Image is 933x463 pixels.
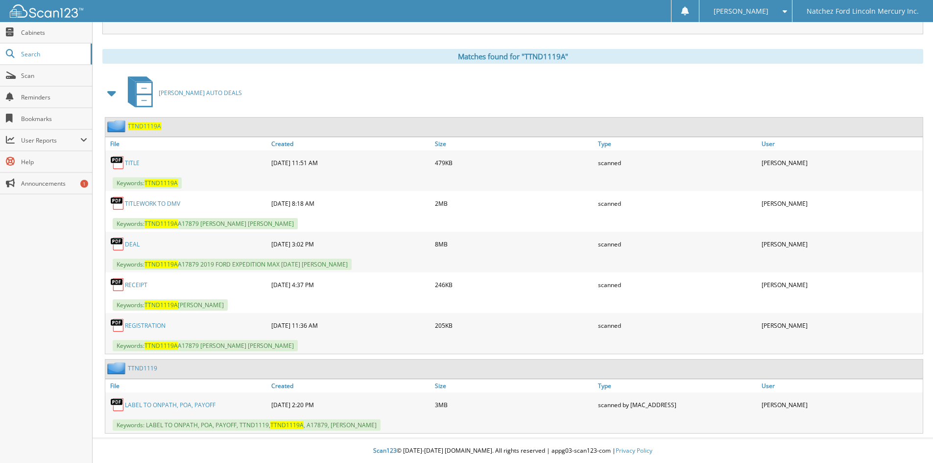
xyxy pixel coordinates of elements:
img: PDF.png [110,277,125,292]
a: LABEL TO ONPATH, POA, PAYOFF [125,401,215,409]
a: Privacy Policy [616,446,652,455]
a: RECEIPT [125,281,147,289]
div: [DATE] 11:36 AM [269,316,432,335]
div: [PERSON_NAME] [759,316,923,335]
div: 205KB [432,316,596,335]
img: PDF.png [110,196,125,211]
a: Created [269,379,432,392]
span: [PERSON_NAME] AUTO DEALS [159,89,242,97]
a: DEAL [125,240,140,248]
span: Search [21,50,86,58]
div: [PERSON_NAME] [759,395,923,414]
span: Announcements [21,179,87,188]
a: Created [269,137,432,150]
div: [PERSON_NAME] [759,194,923,213]
a: File [105,137,269,150]
div: 2MB [432,194,596,213]
div: scanned [596,275,759,294]
a: Size [432,379,596,392]
span: TTND1119A [144,301,178,309]
span: Keywords: A17879 [PERSON_NAME] [PERSON_NAME] [113,340,298,351]
a: TTND1119 [128,364,157,372]
span: Scan123 [373,446,397,455]
img: PDF.png [110,318,125,333]
span: TTND1119A [144,219,178,228]
span: Keywords: [113,177,182,189]
div: Matches found for "TTND1119A" [102,49,923,64]
span: Help [21,158,87,166]
a: TTND1119A [128,122,161,130]
span: Keywords: LABEL TO ONPATH, POA, PAYOFF, TTND1119, , A17879, [PERSON_NAME] [113,419,381,431]
div: [DATE] 8:18 AM [269,194,432,213]
span: Cabinets [21,28,87,37]
a: User [759,137,923,150]
div: [PERSON_NAME] [759,234,923,254]
div: [DATE] 3:02 PM [269,234,432,254]
div: [PERSON_NAME] [759,275,923,294]
span: TTND1119A [144,260,178,268]
a: File [105,379,269,392]
div: 246KB [432,275,596,294]
span: User Reports [21,136,80,145]
span: Bookmarks [21,115,87,123]
div: 8MB [432,234,596,254]
div: scanned [596,194,759,213]
a: Type [596,379,759,392]
div: [PERSON_NAME] [759,153,923,172]
span: Scan [21,72,87,80]
span: TTND1119A [144,179,178,187]
div: 1 [80,180,88,188]
div: 479KB [432,153,596,172]
div: 3MB [432,395,596,414]
a: TITLEWORK TO DMV [125,199,180,208]
div: [DATE] 11:51 AM [269,153,432,172]
img: folder2.png [107,362,128,374]
div: [DATE] 4:37 PM [269,275,432,294]
span: [PERSON_NAME] [714,8,768,14]
span: TTND1119A [270,421,304,429]
span: Keywords: [PERSON_NAME] [113,299,228,311]
img: folder2.png [107,120,128,132]
img: PDF.png [110,237,125,251]
span: Keywords: A17879 2019 FORD EXPEDITION MAX [DATE] [PERSON_NAME] [113,259,352,270]
a: User [759,379,923,392]
div: scanned [596,316,759,335]
a: Type [596,137,759,150]
span: TTND1119A [144,341,178,350]
a: REGISTRATION [125,321,166,330]
span: Natchez Ford Lincoln Mercury Inc. [807,8,919,14]
a: [PERSON_NAME] AUTO DEALS [122,73,242,112]
span: Keywords: A17879 [PERSON_NAME] [PERSON_NAME] [113,218,298,229]
div: scanned [596,153,759,172]
img: PDF.png [110,155,125,170]
a: TITLE [125,159,140,167]
div: scanned by [MAC_ADDRESS] [596,395,759,414]
div: © [DATE]-[DATE] [DOMAIN_NAME]. All rights reserved | appg03-scan123-com | [93,439,933,463]
div: scanned [596,234,759,254]
span: Reminders [21,93,87,101]
img: PDF.png [110,397,125,412]
img: scan123-logo-white.svg [10,4,83,18]
div: [DATE] 2:20 PM [269,395,432,414]
a: Size [432,137,596,150]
